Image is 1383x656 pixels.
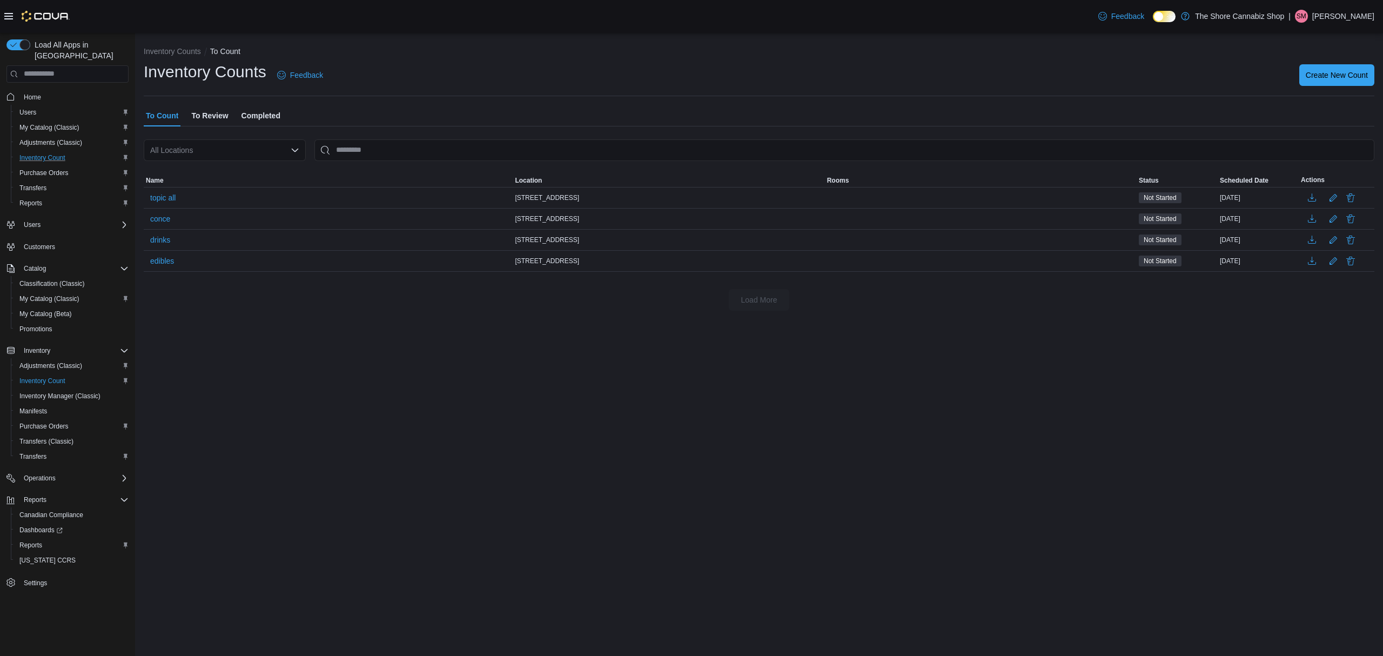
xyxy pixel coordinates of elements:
span: Rooms [827,176,849,185]
button: Delete [1344,255,1357,267]
button: Transfers [11,180,133,196]
span: Promotions [15,323,129,336]
span: Home [24,93,41,102]
span: Transfers [19,452,46,461]
button: Reports [19,493,51,506]
button: Catalog [19,262,50,275]
button: Load More [729,289,789,311]
span: Users [24,220,41,229]
a: Transfers [15,450,51,463]
span: Inventory Count [15,151,129,164]
a: Settings [19,577,51,590]
span: Not Started [1144,256,1177,266]
button: My Catalog (Classic) [11,291,133,306]
span: Actions [1301,176,1325,184]
button: Edit count details [1327,211,1340,227]
button: Users [11,105,133,120]
span: Dashboards [15,524,129,537]
span: drinks [150,235,170,245]
button: To Count [210,47,240,56]
button: drinks [146,232,174,248]
span: Feedback [1111,11,1144,22]
button: Inventory Manager (Classic) [11,389,133,404]
img: Cova [22,11,70,22]
button: Inventory Count [11,373,133,389]
span: My Catalog (Beta) [19,310,72,318]
button: Users [19,218,45,231]
button: Customers [2,239,133,255]
button: Users [2,217,133,232]
span: Users [19,108,36,117]
span: Status [1139,176,1159,185]
span: Inventory Count [19,153,65,162]
div: [DATE] [1218,212,1299,225]
span: My Catalog (Classic) [15,292,129,305]
button: Purchase Orders [11,165,133,180]
a: Purchase Orders [15,166,73,179]
span: Inventory [24,346,50,355]
span: [STREET_ADDRESS] [515,193,579,202]
span: Inventory Manager (Classic) [19,392,100,400]
button: My Catalog (Classic) [11,120,133,135]
a: Reports [15,539,46,552]
button: Catalog [2,261,133,276]
a: My Catalog (Classic) [15,121,84,134]
span: Inventory Count [19,377,65,385]
nav: Complex example [6,85,129,619]
span: Transfers (Classic) [19,437,73,446]
button: Purchase Orders [11,419,133,434]
span: My Catalog (Classic) [19,294,79,303]
span: Transfers [19,184,46,192]
span: Adjustments (Classic) [19,362,82,370]
p: | [1288,10,1291,23]
span: Settings [19,575,129,589]
span: [STREET_ADDRESS] [515,257,579,265]
button: Delete [1344,233,1357,246]
button: Adjustments (Classic) [11,135,133,150]
button: Home [2,89,133,105]
button: My Catalog (Beta) [11,306,133,322]
button: Delete [1344,191,1357,204]
span: Customers [24,243,55,251]
span: My Catalog (Beta) [15,307,129,320]
span: Not Started [1139,235,1181,245]
button: topic all [146,190,180,206]
button: [US_STATE] CCRS [11,553,133,568]
h1: Inventory Counts [144,61,266,83]
button: Location [513,174,824,187]
button: Edit count details [1327,232,1340,248]
span: Manifests [15,405,129,418]
span: Dark Mode [1153,22,1153,23]
span: Transfers [15,182,129,195]
a: Customers [19,240,59,253]
a: Canadian Compliance [15,508,88,521]
span: Scheduled Date [1220,176,1268,185]
button: Open list of options [291,146,299,155]
span: To Count [146,105,178,126]
span: Create New Count [1306,70,1368,81]
span: Purchase Orders [19,169,69,177]
p: [PERSON_NAME] [1312,10,1374,23]
span: Adjustments (Classic) [19,138,82,147]
a: Feedback [1094,5,1149,27]
a: Manifests [15,405,51,418]
span: Home [19,90,129,104]
a: Home [19,91,45,104]
span: Reports [24,496,46,504]
span: Reports [15,539,129,552]
a: Adjustments (Classic) [15,359,86,372]
button: Edit count details [1327,253,1340,269]
span: Promotions [19,325,52,333]
button: Scheduled Date [1218,174,1299,187]
input: Dark Mode [1153,11,1176,22]
button: Manifests [11,404,133,419]
span: Not Started [1139,192,1181,203]
button: Adjustments (Classic) [11,358,133,373]
button: Promotions [11,322,133,337]
span: Not Started [1139,213,1181,224]
input: This is a search bar. After typing your query, hit enter to filter the results lower in the page. [314,139,1374,161]
span: Not Started [1139,256,1181,266]
span: [STREET_ADDRESS] [515,215,579,223]
span: Operations [24,474,56,483]
a: Transfers [15,182,51,195]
